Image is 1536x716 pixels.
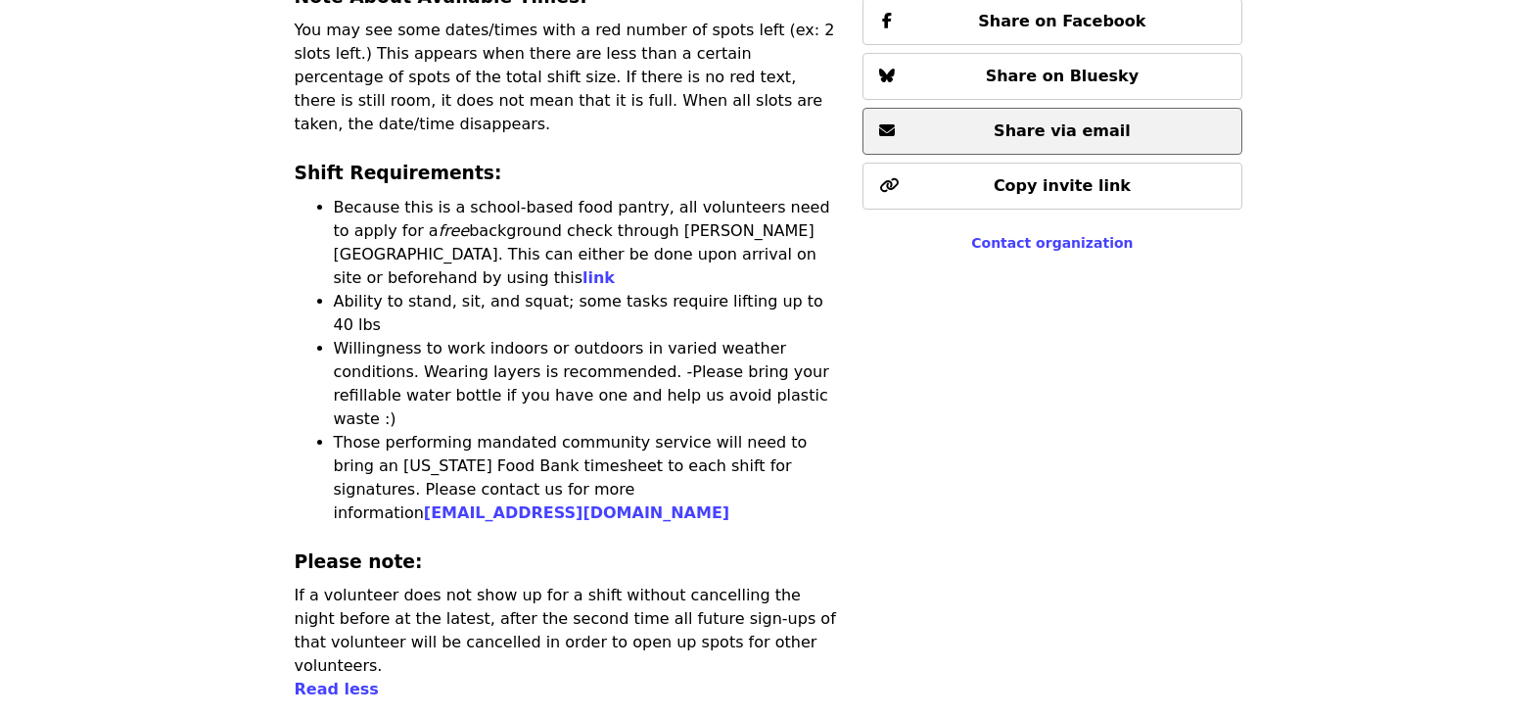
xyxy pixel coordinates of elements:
li: Willingness to work indoors or outdoors in varied weather conditions. Wearing layers is recommend... [334,337,840,431]
p: If a volunteer does not show up for a shift without cancelling the night before at the latest, af... [295,584,840,678]
p: You may see some dates/times with a red number of spots left (ex: 2 slots left.) This appears whe... [295,19,840,136]
li: Because this is a school-based food pantry, all volunteers need to apply for a background check t... [334,196,840,290]
h3: Shift Requirements: [295,160,840,187]
a: [EMAIL_ADDRESS][DOMAIN_NAME] [424,503,729,522]
button: Copy invite link [862,163,1241,210]
li: Ability to stand, sit, and squat; some tasks require lifting up to 40 lbs [334,290,840,337]
h3: Please note: [295,549,840,576]
a: link [582,268,615,287]
em: free [439,221,470,240]
li: Those performing mandated community service will need to bring an [US_STATE] Food Bank timesheet ... [334,431,840,525]
button: Read less [295,678,379,701]
button: Share via email [862,108,1241,155]
span: Share on Bluesky [986,67,1140,85]
span: Read less [295,680,379,698]
span: Share on Facebook [978,12,1145,30]
span: Share via email [994,121,1131,140]
button: Share on Bluesky [862,53,1241,100]
a: Contact organization [971,235,1133,251]
span: Copy invite link [994,176,1131,195]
